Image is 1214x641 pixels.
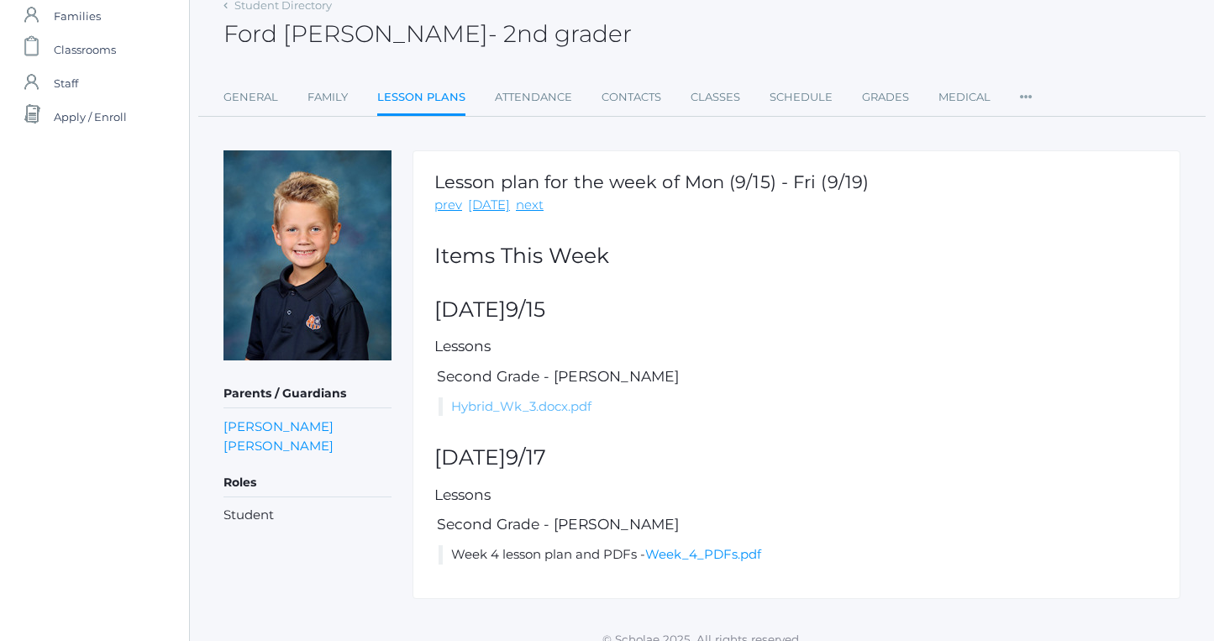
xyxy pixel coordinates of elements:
a: [PERSON_NAME] [223,436,334,455]
h1: Lesson plan for the week of Mon (9/15) - Fri (9/19) [434,172,869,192]
span: 9/17 [506,444,546,470]
a: Medical [938,81,991,114]
h5: Parents / Guardians [223,380,392,408]
span: Classrooms [54,33,116,66]
h5: Lessons [434,339,1159,355]
h2: [DATE] [434,446,1159,470]
a: [PERSON_NAME] [223,417,334,436]
a: Family [307,81,348,114]
h5: Roles [223,469,392,497]
a: [DATE] [468,196,510,215]
a: Week_4_PDFs.pdf [645,546,761,562]
span: 9/15 [506,297,545,322]
a: Hybrid_Wk_3.docx.pdf [451,398,591,414]
a: Attendance [495,81,572,114]
span: - 2nd grader [488,19,632,48]
a: Contacts [602,81,661,114]
h2: [DATE] [434,298,1159,322]
img: Ford McCollum [223,150,392,360]
a: General [223,81,278,114]
a: Schedule [770,81,833,114]
span: Apply / Enroll [54,100,127,134]
h2: Items This Week [434,244,1159,268]
h5: Second Grade - [PERSON_NAME] [434,517,1159,533]
a: prev [434,196,462,215]
li: Week 4 lesson plan and PDFs - [439,545,1159,565]
a: Classes [691,81,740,114]
a: Lesson Plans [377,81,465,117]
h2: Ford [PERSON_NAME] [223,21,632,47]
h5: Lessons [434,487,1159,503]
span: Staff [54,66,78,100]
h5: Second Grade - [PERSON_NAME] [434,369,1159,385]
a: Grades [862,81,909,114]
a: next [516,196,544,215]
li: Student [223,506,392,525]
